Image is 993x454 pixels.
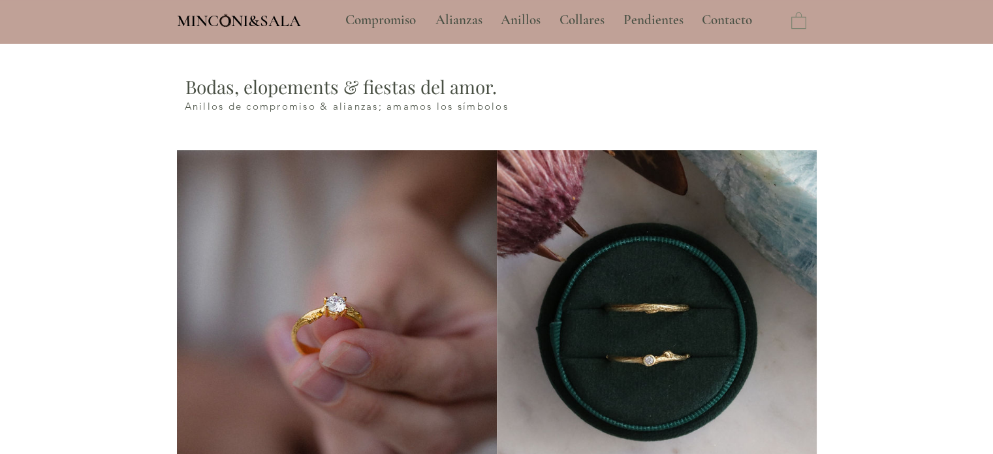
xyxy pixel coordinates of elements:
a: Alianzas [426,4,491,37]
span: Bodas, elopements & fiestas del amor. [185,74,497,99]
nav: Sitio [310,4,788,37]
a: Compromiso [336,4,426,37]
img: Minconi Sala [220,14,231,27]
span: Anillos de compromiso & alianzas; amamos los símbolos [185,100,509,112]
p: Anillos [494,4,547,37]
p: Alianzas [429,4,489,37]
span: MINCONI&SALA [177,11,301,31]
a: Contacto [692,4,763,37]
p: Pendientes [617,4,690,37]
a: Collares [550,4,614,37]
p: Collares [553,4,611,37]
a: MINCONI&SALA [177,8,301,30]
a: Anillos [491,4,550,37]
p: Compromiso [339,4,422,37]
p: Contacto [695,4,759,37]
a: Pendientes [614,4,692,37]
